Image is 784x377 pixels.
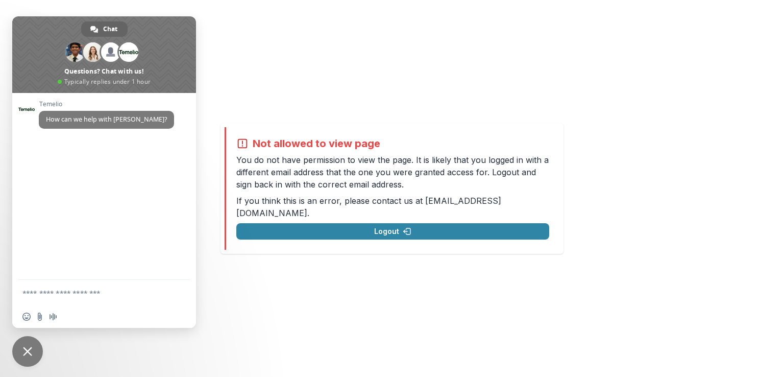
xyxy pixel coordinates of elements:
button: Logout [236,223,549,240]
span: Temelio [39,101,174,108]
span: How can we help with [PERSON_NAME]? [46,115,167,124]
span: Send a file [36,313,44,321]
span: Audio message [49,313,57,321]
textarea: Compose your message... [22,289,163,298]
p: You do not have permission to view the page. It is likely that you logged in with a different ema... [236,154,549,191]
div: Chat [81,21,128,37]
p: If you think this is an error, please contact us at . [236,195,549,219]
span: Insert an emoji [22,313,31,321]
h2: Not allowed to view page [253,137,380,150]
span: Chat [103,21,117,37]
div: Close chat [12,336,43,367]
